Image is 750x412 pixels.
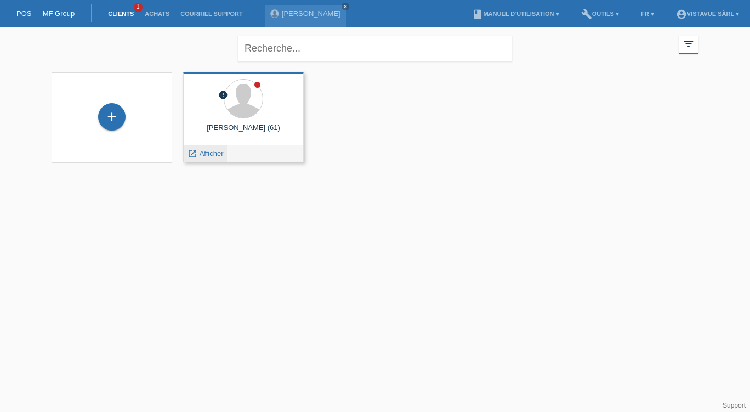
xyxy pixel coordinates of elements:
[238,36,512,61] input: Recherche...
[635,10,660,17] a: FR ▾
[139,10,175,17] a: Achats
[175,10,248,17] a: Courriel Support
[342,3,349,10] a: close
[200,149,224,157] span: Afficher
[134,3,143,12] span: 1
[218,90,228,100] i: error
[472,9,483,20] i: book
[576,10,624,17] a: buildOutils ▾
[218,90,228,101] div: Rejeté
[467,10,564,17] a: bookManuel d’utilisation ▾
[187,149,223,157] a: launch Afficher
[676,9,687,20] i: account_circle
[671,10,745,17] a: account_circleVistavue Sàrl ▾
[723,402,746,409] a: Support
[192,123,295,141] div: [PERSON_NAME] (61)
[282,9,340,18] a: [PERSON_NAME]
[99,108,125,126] div: Enregistrer le client
[581,9,592,20] i: build
[683,38,695,50] i: filter_list
[343,4,348,9] i: close
[187,149,197,159] i: launch
[103,10,139,17] a: Clients
[16,9,75,18] a: POS — MF Group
